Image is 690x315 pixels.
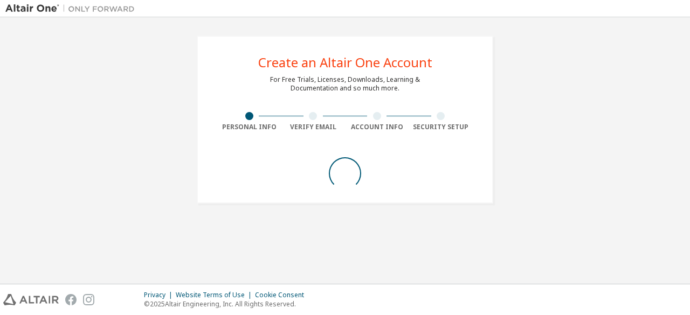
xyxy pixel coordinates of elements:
[144,299,310,309] p: © 2025 Altair Engineering, Inc. All Rights Reserved.
[217,123,281,131] div: Personal Info
[258,56,432,69] div: Create an Altair One Account
[83,294,94,305] img: instagram.svg
[5,3,140,14] img: Altair One
[270,75,420,93] div: For Free Trials, Licenses, Downloads, Learning & Documentation and so much more.
[409,123,473,131] div: Security Setup
[176,291,255,299] div: Website Terms of Use
[281,123,346,131] div: Verify Email
[345,123,409,131] div: Account Info
[3,294,59,305] img: altair_logo.svg
[255,291,310,299] div: Cookie Consent
[65,294,77,305] img: facebook.svg
[144,291,176,299] div: Privacy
